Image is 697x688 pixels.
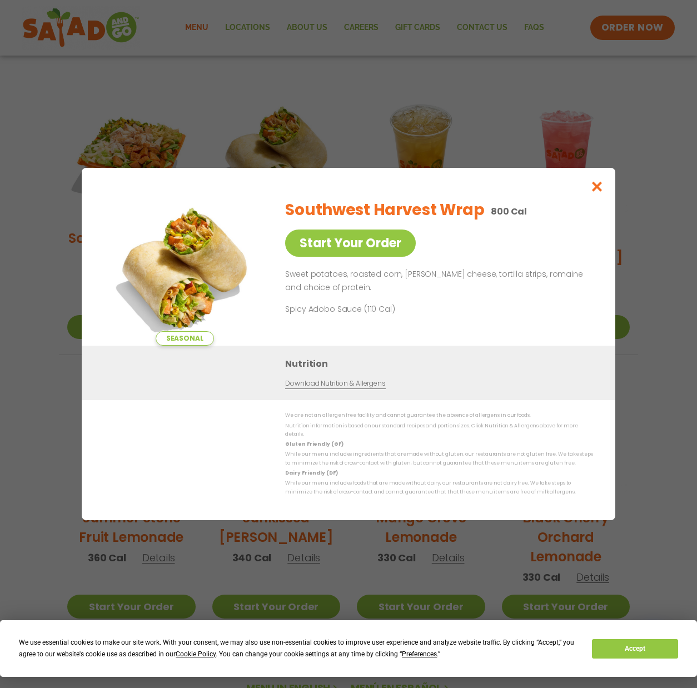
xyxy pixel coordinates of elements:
p: While our menu includes foods that are made without dairy, our restaurants are not dairy free. We... [285,479,593,496]
h3: Nutrition [285,357,599,371]
p: Nutrition information is based on our standard recipes and portion sizes. Click Nutrition & Aller... [285,422,593,439]
p: Sweet potatoes, roasted corn, [PERSON_NAME] cheese, tortilla strips, romaine and choice of protein. [285,268,589,295]
p: 800 Cal [491,205,527,218]
p: Spicy Adobo Sauce (110 Cal) [285,303,491,315]
strong: Gluten Friendly (GF) [285,441,343,447]
button: Close modal [579,168,615,205]
span: Cookie Policy [176,650,216,658]
h2: Southwest Harvest Wrap [285,198,484,222]
p: While our menu includes ingredients that are made without gluten, our restaurants are not gluten ... [285,450,593,467]
div: We use essential cookies to make our site work. With your consent, we may also use non-essential ... [19,637,579,660]
button: Accept [592,639,678,659]
span: Preferences [402,650,437,658]
span: Seasonal [156,331,214,346]
a: Start Your Order [285,230,416,257]
strong: Dairy Friendly (DF) [285,470,337,476]
p: We are not an allergen free facility and cannot guarantee the absence of allergens in our foods. [285,411,593,420]
a: Download Nutrition & Allergens [285,378,385,389]
img: Featured product photo for Southwest Harvest Wrap [107,190,262,346]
